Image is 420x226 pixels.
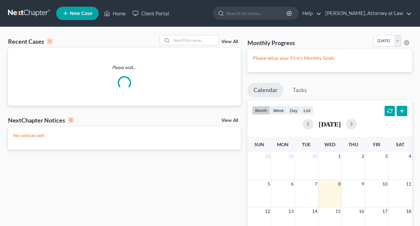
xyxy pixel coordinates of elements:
[68,117,74,123] div: 0
[129,7,173,19] a: Client Portal
[348,142,358,147] span: Thu
[277,142,289,147] span: Mon
[324,142,335,147] span: Wed
[405,207,412,215] span: 18
[382,180,388,188] span: 10
[382,207,388,215] span: 17
[252,106,270,115] button: month
[13,132,235,139] p: No notices yet!
[247,83,284,97] a: Calendar
[101,7,129,19] a: Home
[288,207,294,215] span: 13
[288,152,294,160] span: 29
[270,106,287,115] button: week
[287,106,301,115] button: day
[8,37,53,45] div: Recent Cases
[47,38,53,44] div: 0
[172,35,218,45] input: Search by name...
[358,207,365,215] span: 16
[226,7,288,19] input: Search by name...
[301,106,313,115] button: list
[267,180,271,188] span: 5
[299,7,321,19] a: Help
[396,142,404,147] span: Sat
[373,142,380,147] span: Fri
[221,118,238,123] a: View All
[8,64,241,71] p: Please wait...
[335,207,341,215] span: 15
[314,180,318,188] span: 7
[302,142,311,147] span: Tue
[405,180,412,188] span: 11
[247,39,295,47] h3: Monthly Progress
[264,152,271,160] span: 28
[287,83,313,97] a: Tasks
[290,180,294,188] span: 6
[311,152,318,160] span: 30
[221,39,238,44] a: View All
[70,11,92,16] span: New Case
[264,207,271,215] span: 12
[408,152,412,160] span: 4
[384,152,388,160] span: 3
[311,207,318,215] span: 14
[337,152,341,160] span: 1
[361,152,365,160] span: 2
[319,121,341,128] h2: [DATE]
[361,180,365,188] span: 9
[322,7,412,19] a: [PERSON_NAME], Attorney at Law
[254,142,264,147] span: Sun
[253,55,407,61] p: Please setup your Firm's Monthly Goals
[337,180,341,188] span: 8
[8,116,74,124] div: NextChapter Notices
